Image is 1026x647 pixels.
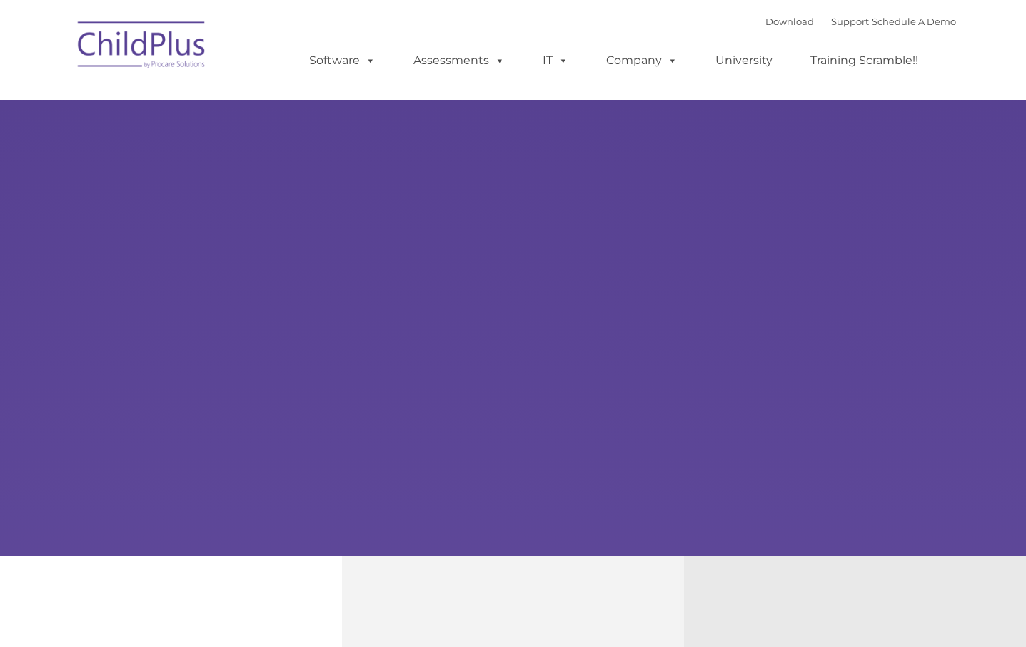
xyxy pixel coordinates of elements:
[831,16,869,27] a: Support
[701,46,787,75] a: University
[528,46,583,75] a: IT
[399,46,519,75] a: Assessments
[872,16,956,27] a: Schedule A Demo
[765,16,814,27] a: Download
[765,16,956,27] font: |
[796,46,932,75] a: Training Scramble!!
[295,46,390,75] a: Software
[592,46,692,75] a: Company
[71,11,213,83] img: ChildPlus by Procare Solutions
